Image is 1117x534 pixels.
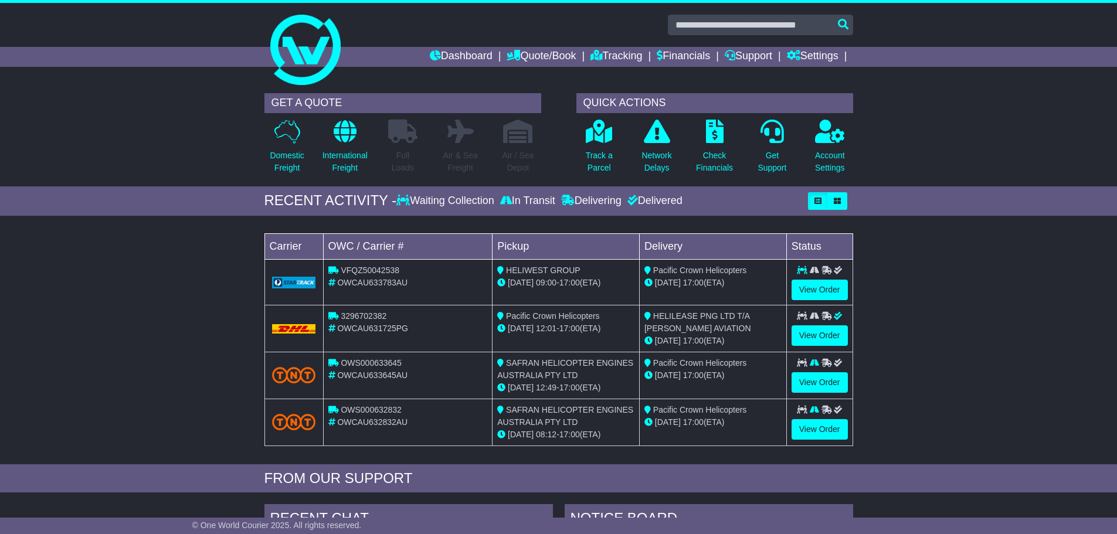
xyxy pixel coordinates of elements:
a: NetworkDelays [641,119,672,181]
p: Track a Parcel [586,149,613,174]
a: Support [725,47,772,67]
div: In Transit [497,195,558,208]
div: - (ETA) [497,382,634,394]
span: 17:00 [683,278,704,287]
span: Pacific Crown Helicopters [653,266,747,275]
img: GetCarrierServiceLogo [272,277,316,288]
div: (ETA) [644,277,782,289]
a: Track aParcel [585,119,613,181]
td: Delivery [639,233,786,259]
div: (ETA) [644,416,782,428]
a: View Order [792,325,848,346]
div: Delivered [624,195,683,208]
span: 17:00 [559,278,580,287]
div: FROM OUR SUPPORT [264,470,853,487]
div: (ETA) [644,335,782,347]
span: [DATE] [508,383,534,392]
span: Pacific Crown Helicopters [506,311,600,321]
div: RECENT ACTIVITY - [264,192,397,209]
td: Carrier [264,233,323,259]
span: 17:00 [683,336,704,345]
div: - (ETA) [497,428,634,441]
td: OWC / Carrier # [323,233,493,259]
span: Pacific Crown Helicopters [653,405,747,414]
td: Status [786,233,853,259]
p: Account Settings [815,149,845,174]
span: 17:00 [559,430,580,439]
span: SAFRAN HELICOPTER ENGINES AUSTRALIA PTY LTD [497,358,633,380]
span: [DATE] [655,336,681,345]
div: (ETA) [644,369,782,382]
div: Delivering [558,195,624,208]
a: AccountSettings [814,119,846,181]
a: Quote/Book [507,47,576,67]
a: View Order [792,372,848,393]
div: - (ETA) [497,277,634,289]
span: 12:49 [536,383,556,392]
a: Dashboard [430,47,493,67]
span: 12:01 [536,324,556,333]
a: View Order [792,280,848,300]
span: VFQZ50042538 [341,266,399,275]
span: 3296702382 [341,311,386,321]
a: GetSupport [757,119,787,181]
span: OWCAU633783AU [337,278,408,287]
span: 17:00 [683,370,704,380]
span: OWCAU631725PG [337,324,408,333]
img: TNT_Domestic.png [272,367,316,383]
span: HELILEASE PNG LTD T/A [PERSON_NAME] AVIATION [644,311,751,333]
p: Air / Sea Depot [503,149,534,174]
td: Pickup [493,233,640,259]
p: Network Delays [641,149,671,174]
a: DomesticFreight [269,119,304,181]
div: - (ETA) [497,322,634,335]
span: [DATE] [655,417,681,427]
img: DHL.png [272,324,316,334]
p: Full Loads [388,149,417,174]
span: OWCAU632832AU [337,417,408,427]
span: HELIWEST GROUP [506,266,580,275]
p: Air & Sea Freight [443,149,478,174]
div: QUICK ACTIONS [576,93,853,113]
span: OWCAU633645AU [337,370,408,380]
span: 17:00 [559,383,580,392]
p: Get Support [758,149,786,174]
span: © One World Courier 2025. All rights reserved. [192,521,362,530]
p: Domestic Freight [270,149,304,174]
a: View Order [792,419,848,440]
a: InternationalFreight [322,119,368,181]
a: CheckFinancials [695,119,734,181]
span: OWS000632832 [341,405,402,414]
a: Financials [657,47,710,67]
span: [DATE] [508,278,534,287]
span: [DATE] [508,324,534,333]
span: Pacific Crown Helicopters [653,358,747,368]
img: TNT_Domestic.png [272,414,316,430]
div: GET A QUOTE [264,93,541,113]
span: [DATE] [655,278,681,287]
span: 17:00 [683,417,704,427]
span: 09:00 [536,278,556,287]
span: OWS000633645 [341,358,402,368]
a: Settings [787,47,838,67]
span: SAFRAN HELICOPTER ENGINES AUSTRALIA PTY LTD [497,405,633,427]
span: 17:00 [559,324,580,333]
span: [DATE] [508,430,534,439]
div: Waiting Collection [396,195,497,208]
span: 08:12 [536,430,556,439]
p: International Freight [322,149,368,174]
p: Check Financials [696,149,733,174]
span: [DATE] [655,370,681,380]
a: Tracking [590,47,642,67]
